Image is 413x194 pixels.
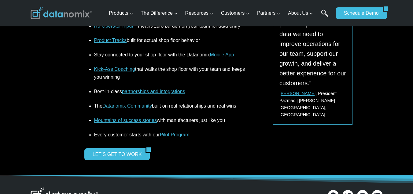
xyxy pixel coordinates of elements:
[221,9,249,17] span: Customers
[94,67,135,72] a: Kick-Ass Coaching
[94,62,246,84] li: that walks the shop floor with your team and keeps you winning
[94,23,138,29] a: No Operator Input™
[84,148,146,160] a: LET’S GET TO WORK
[321,10,329,23] a: Search
[94,118,157,123] a: Mountains of success stories
[94,33,246,48] li: built for actual shop floor behavior
[336,7,383,19] a: Schedule Demo
[288,9,313,17] span: About Us
[279,10,346,88] p: “Datanomix gives us the precision performance data we need to improve operations for our team, su...
[122,89,185,94] a: partnerships and integrations
[279,98,335,117] span: Pazmac | [PERSON_NAME][GEOGRAPHIC_DATA], [GEOGRAPHIC_DATA]
[160,132,190,137] a: Pilot Program
[141,9,178,17] span: The Difference
[210,52,234,57] a: Mobile App
[94,99,246,113] li: The built on real relationships and real wins
[102,103,152,108] a: Datanomix Community
[94,84,246,99] li: Best-in-class
[185,9,213,17] span: Resources
[257,9,280,17] span: Partners
[94,127,246,139] li: Every customer starts with our
[94,113,246,127] li: with manufacturers just like you
[279,91,315,96] a: [PERSON_NAME]
[94,48,246,62] li: Stay connected to your shop floor with the Datanomix
[109,9,133,17] span: Products
[94,38,127,43] a: Product Tracks
[31,7,92,19] img: Datanomix
[279,91,337,96] span: , President
[106,3,333,23] nav: Primary Navigation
